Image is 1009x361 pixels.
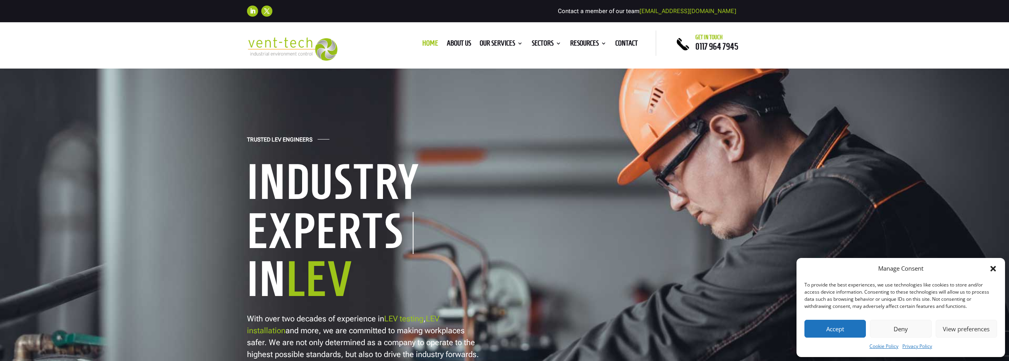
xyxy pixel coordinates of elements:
[695,42,738,51] a: 0117 964 7945
[447,40,471,49] a: About us
[261,6,272,17] a: Follow on X
[869,342,898,351] a: Cookie Policy
[615,40,638,49] a: Contact
[870,320,931,338] button: Deny
[639,8,736,15] a: [EMAIL_ADDRESS][DOMAIN_NAME]
[480,40,523,49] a: Our Services
[532,40,561,49] a: Sectors
[247,136,312,147] h4: Trusted LEV Engineers
[804,281,996,310] div: To provide the best experiences, we use technologies like cookies to store and/or access device i...
[247,6,258,17] a: Follow on LinkedIn
[247,254,493,308] h1: In
[695,34,723,40] span: Get in touch
[989,265,997,273] div: Close dialog
[878,264,923,273] div: Manage Consent
[936,320,997,338] button: View preferences
[804,320,866,338] button: Accept
[247,157,493,211] h1: Industry
[902,342,932,351] a: Privacy Policy
[384,314,423,323] a: LEV testing
[247,313,481,360] p: With over two decades of experience in , and more, we are committed to making workplaces safer. W...
[286,253,353,305] span: LEV
[422,40,438,49] a: Home
[570,40,607,49] a: Resources
[247,212,414,254] h1: Experts
[247,37,338,61] img: 2023-09-27T08_35_16.549ZVENT-TECH---Clear-background
[558,8,736,15] span: Contact a member of our team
